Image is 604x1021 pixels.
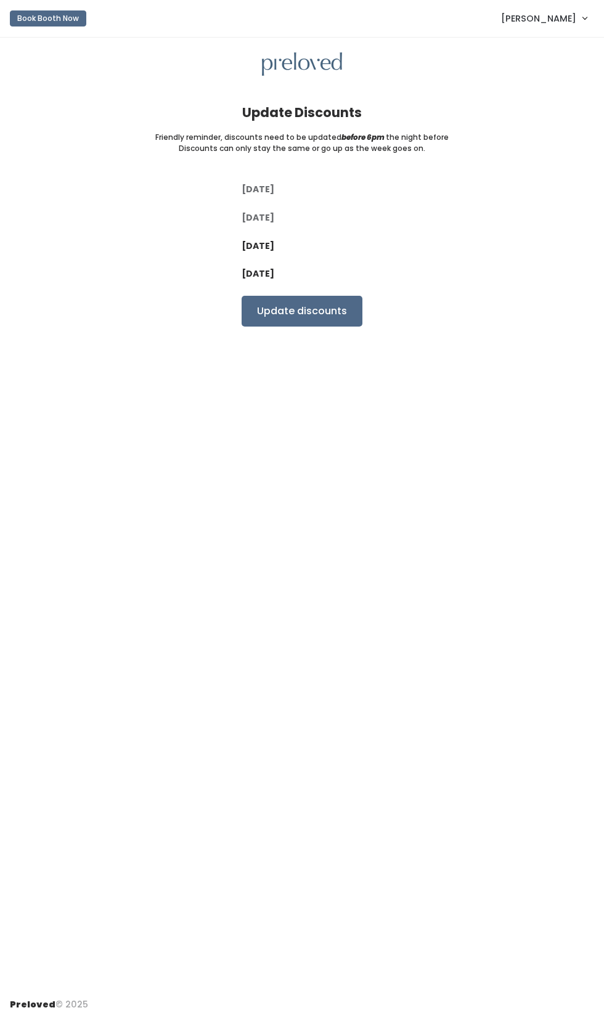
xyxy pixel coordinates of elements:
div: © 2025 [10,988,88,1011]
small: Friendly reminder, discounts need to be updated the night before [155,132,449,143]
a: Book Booth Now [10,5,86,32]
i: before 6pm [341,132,385,142]
a: [PERSON_NAME] [489,5,599,31]
small: Discounts can only stay the same or go up as the week goes on. [179,143,425,154]
label: [DATE] [242,183,274,196]
input: Update discounts [242,296,362,327]
span: Preloved [10,998,55,1011]
img: preloved logo [262,52,342,76]
span: [PERSON_NAME] [501,12,576,25]
label: [DATE] [242,211,274,224]
h4: Update Discounts [242,105,362,120]
button: Book Booth Now [10,10,86,26]
label: [DATE] [242,267,274,280]
label: [DATE] [242,240,274,253]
